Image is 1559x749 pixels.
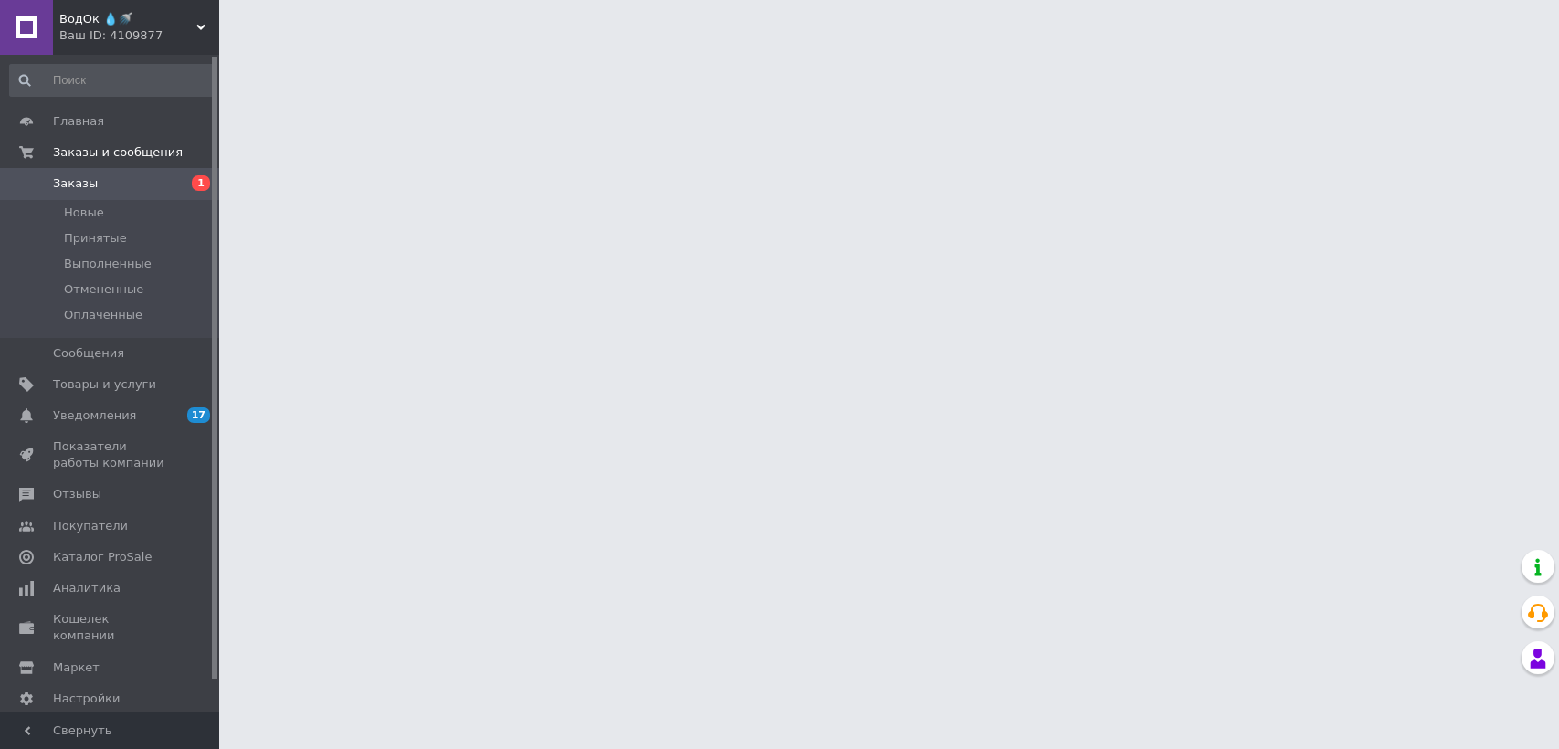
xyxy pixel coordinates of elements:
span: Настройки [53,691,120,707]
span: Показатели работы компании [53,438,169,471]
span: Заказы и сообщения [53,144,183,161]
span: Заказы [53,175,98,192]
span: Отмененные [64,281,143,298]
span: Покупатели [53,518,128,534]
span: Сообщения [53,345,124,362]
span: Маркет [53,659,100,676]
span: 17 [187,407,210,423]
span: Товары и услуги [53,376,156,393]
span: Уведомления [53,407,136,424]
span: Выполненные [64,256,152,272]
span: Отзывы [53,486,101,502]
span: Новые [64,205,104,221]
input: Поиск [9,64,215,97]
span: 1 [192,175,210,191]
div: Ваш ID: 4109877 [59,27,219,44]
span: Оплаченные [64,307,142,323]
span: Главная [53,113,104,130]
span: Кошелек компании [53,611,169,644]
span: ВодОк 💧🚿 [59,11,196,27]
span: Каталог ProSale [53,549,152,565]
span: Аналитика [53,580,121,596]
span: Принятые [64,230,127,247]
